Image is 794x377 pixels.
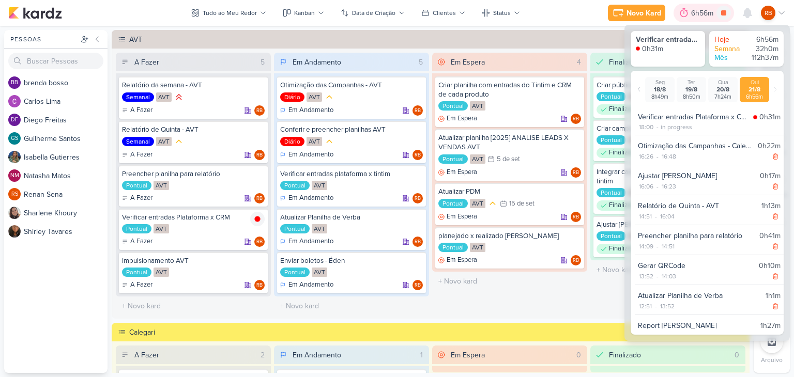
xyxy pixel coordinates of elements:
div: 5 [256,57,269,68]
div: Verificar entradas Plataforma x CRM [638,112,749,122]
div: 21/8 [742,86,767,93]
div: 0h31m [759,112,781,122]
div: 14:51 [638,212,653,221]
div: Responsável: Rogerio Bispo [254,237,265,247]
div: Prioridade Média [324,136,334,147]
p: A Fazer [130,193,152,203]
div: Em Andamento [293,57,341,68]
div: 18:00 [638,122,654,132]
div: Atualizar Planilha de Verba [638,290,761,301]
img: tracking [636,46,640,51]
p: RB [256,283,263,288]
div: 0 [730,350,743,360]
div: Pontual [597,188,626,197]
div: Finalizado [609,57,641,68]
div: 7h24m [710,93,736,100]
div: 14:09 [638,242,654,251]
div: Rogerio Bispo [571,212,581,222]
div: Relatório de Quinta - AVT [122,125,265,134]
p: Em Andamento [288,150,333,160]
p: Em Andamento [288,280,333,290]
div: Renan Sena [8,188,21,200]
div: Qua [710,79,736,86]
div: Rogerio Bispo [571,114,581,124]
div: Otimização das Campanhas - AVT [280,81,423,90]
div: 18/8 [647,86,673,93]
div: 15 de set [509,200,535,207]
p: RB [415,196,421,201]
div: Pessoas [8,35,79,44]
div: Em Andamento [280,105,333,116]
div: 32h0m [747,44,778,54]
div: Em Espera [438,212,477,222]
div: A Fazer [134,350,159,360]
div: Hoje [714,35,745,44]
div: Pontual [597,231,626,241]
div: Rogerio Bispo [413,105,423,116]
div: Rogerio Bispo [254,237,265,247]
div: Responsável: Rogerio Bispo [254,193,265,203]
div: Pontual [438,154,468,164]
div: 0h10m [759,260,781,271]
div: Rogerio Bispo [413,150,423,160]
div: Responsável: Rogerio Bispo [413,237,423,247]
div: Report [PERSON_NAME] [638,320,756,331]
div: 1h13m [761,200,781,211]
div: Enviar boletos - Éden [280,256,423,265]
div: Semana [714,44,745,54]
div: Responsável: Rogerio Bispo [254,150,265,160]
div: Em Andamento [280,280,333,290]
div: AVT [156,92,172,102]
div: Pontual [122,181,151,190]
p: RB [573,258,579,263]
div: C a r l o s L i m a [24,96,108,107]
div: Novo Kard [627,8,661,19]
div: Finalizado [597,200,643,211]
p: Finalizado [609,200,638,211]
div: Responsável: Rogerio Bispo [413,105,423,116]
p: Finalizado [609,148,638,158]
div: AVT [470,243,485,252]
div: 16:26 [638,152,654,161]
div: A Fazer [122,280,152,290]
div: 13:52 [659,302,676,311]
p: DF [11,117,18,123]
p: bb [11,80,18,86]
div: R e n a n S e n a [24,189,108,200]
div: Semanal [122,92,154,102]
div: Em Espera [438,255,477,265]
div: 1h27m [760,320,781,331]
div: Finalizado [597,148,643,158]
div: Diego Freitas [8,114,21,126]
div: Preencher planilha para relatório [122,169,265,179]
div: brenda bosso [8,76,21,89]
div: Diário [280,137,304,146]
div: A Fazer [134,57,159,68]
div: AVT [470,154,485,164]
div: in progress [661,122,692,132]
div: Preencher planilha para relatório [638,230,755,241]
div: Responsável: Rogerio Bispo [413,150,423,160]
div: 0 [572,350,585,360]
div: Pontual [597,92,626,101]
p: Arquivo [761,355,783,365]
div: Rogerio Bispo [571,255,581,265]
div: Em Espera [451,350,485,360]
input: + Novo kard [118,299,269,313]
div: Ajustar [PERSON_NAME] [638,170,756,181]
div: - [654,272,661,281]
p: Finalizado [609,104,638,115]
div: AVT [312,224,327,233]
div: Verificar entradas plataforma x tintim [280,169,423,179]
div: 13:52 [638,272,654,281]
div: Relatório de Quinta - AVT [638,200,757,211]
div: Em Andamento [280,237,333,247]
div: AVT [307,137,322,146]
div: AVT [154,224,169,233]
div: Rogerio Bispo [413,280,423,290]
p: Em Espera [447,255,477,265]
div: AVT [154,268,169,277]
div: Responsável: Rogerio Bispo [413,193,423,203]
div: Em Andamento [280,193,333,203]
div: Em Espera [438,114,477,124]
